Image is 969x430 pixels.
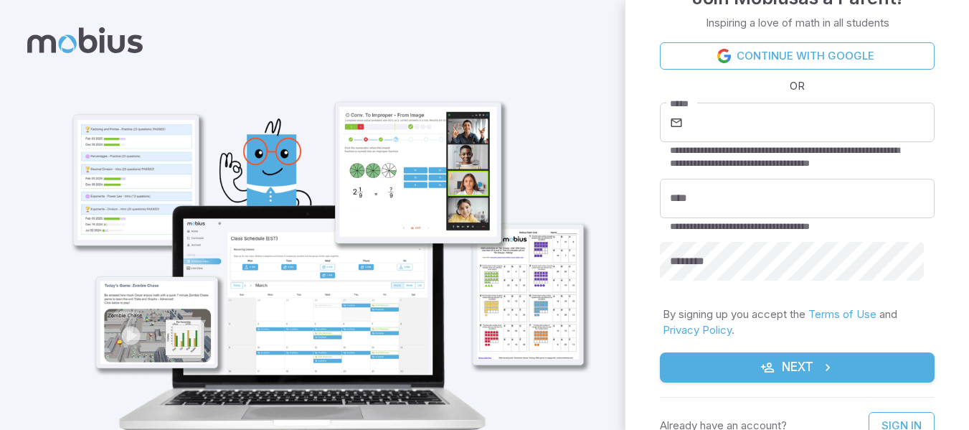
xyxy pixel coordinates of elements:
span: OR [786,78,808,94]
a: Terms of Use [808,307,876,321]
p: Inspiring a love of math in all students [706,15,889,31]
button: Next [660,352,935,383]
a: Continue with Google [660,42,935,70]
p: By signing up you accept the and . [663,307,932,338]
a: Privacy Policy [663,323,732,337]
